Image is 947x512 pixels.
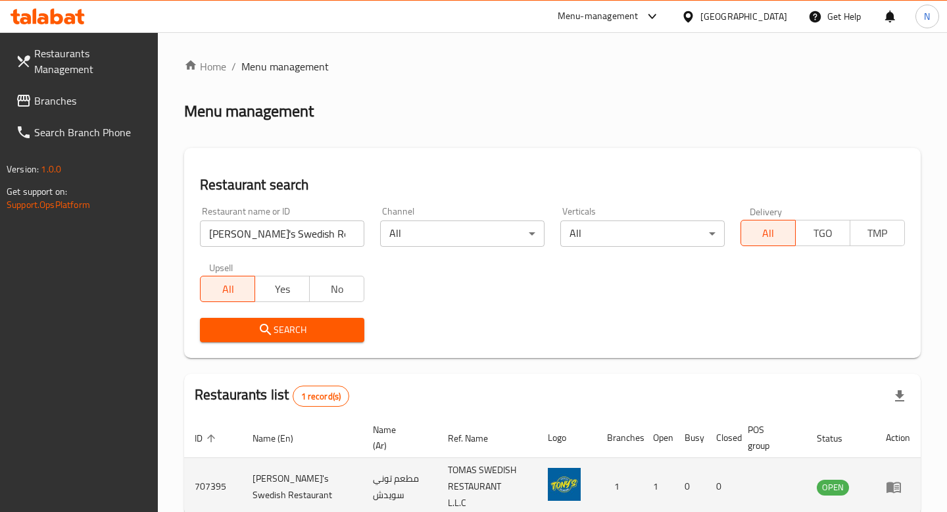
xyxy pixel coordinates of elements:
[7,196,90,213] a: Support.OpsPlatform
[817,430,860,446] span: Status
[875,418,921,458] th: Action
[293,386,350,407] div: Total records count
[34,45,147,77] span: Restaurants Management
[548,468,581,501] img: Tony's Swedish Restaurant
[315,280,359,299] span: No
[817,480,849,495] span: OPEN
[884,380,915,412] div: Export file
[643,418,674,458] th: Open
[200,175,905,195] h2: Restaurant search
[560,220,725,247] div: All
[5,116,158,148] a: Search Branch Phone
[448,430,505,446] span: Ref. Name
[380,220,545,247] div: All
[537,418,596,458] th: Logo
[795,220,850,246] button: TGO
[596,418,643,458] th: Branches
[184,59,921,74] nav: breadcrumb
[200,276,255,302] button: All
[801,224,845,243] span: TGO
[5,38,158,85] a: Restaurants Management
[750,207,783,216] label: Delivery
[255,276,310,302] button: Yes
[7,183,67,200] span: Get support on:
[5,85,158,116] a: Branches
[200,220,364,247] input: Search for restaurant name or ID..
[34,124,147,140] span: Search Branch Phone
[253,430,310,446] span: Name (En)
[373,422,422,453] span: Name (Ar)
[209,263,233,272] label: Upsell
[260,280,304,299] span: Yes
[741,220,796,246] button: All
[924,9,930,24] span: N
[184,101,314,122] h2: Menu management
[210,322,354,338] span: Search
[558,9,639,24] div: Menu-management
[231,59,236,74] li: /
[309,276,364,302] button: No
[850,220,905,246] button: TMP
[674,418,706,458] th: Busy
[817,480,849,496] div: OPEN
[7,161,39,178] span: Version:
[856,224,900,243] span: TMP
[748,422,790,453] span: POS group
[195,430,220,446] span: ID
[34,93,147,109] span: Branches
[200,318,364,342] button: Search
[241,59,329,74] span: Menu management
[700,9,787,24] div: [GEOGRAPHIC_DATA]
[706,418,737,458] th: Closed
[293,390,349,403] span: 1 record(s)
[41,161,61,178] span: 1.0.0
[184,59,226,74] a: Home
[195,385,349,407] h2: Restaurants list
[206,280,250,299] span: All
[746,224,790,243] span: All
